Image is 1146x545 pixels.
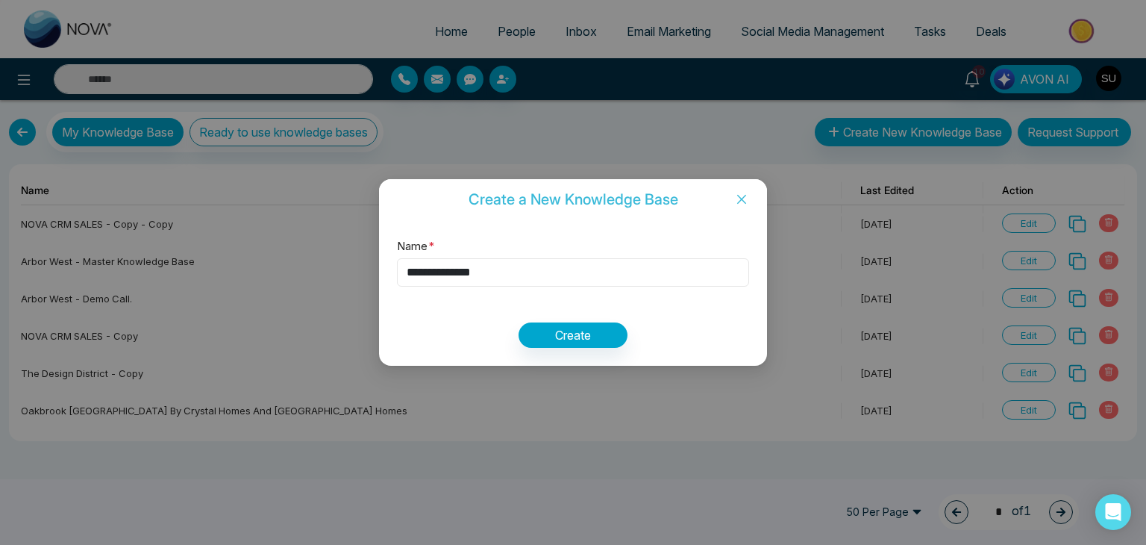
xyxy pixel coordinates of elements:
label: Name [397,237,435,255]
div: Open Intercom Messenger [1095,494,1131,530]
button: Close [716,179,767,219]
span: close [736,193,748,205]
button: Create [519,323,627,348]
div: Create a New Knowledge Base [379,191,767,208]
